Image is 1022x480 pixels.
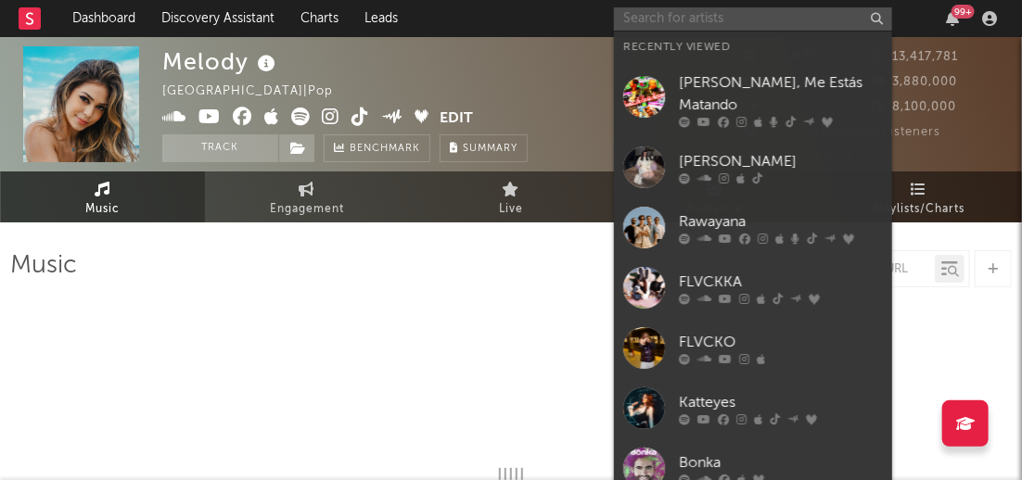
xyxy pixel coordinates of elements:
[324,134,430,162] a: Benchmark
[350,138,420,160] span: Benchmark
[679,150,883,172] div: [PERSON_NAME]
[614,137,892,197] a: [PERSON_NAME]
[614,197,892,258] a: Rawayana
[872,51,959,63] span: 13,417,781
[872,76,958,88] span: 3,880,000
[679,210,883,233] div: Rawayana
[679,72,883,117] div: [PERSON_NAME], Me Estás Matando
[1,171,205,222] a: Music
[205,171,409,222] a: Engagement
[952,5,975,19] div: 99 +
[679,391,883,413] div: Katteyes
[623,36,883,58] div: Recently Viewed
[946,11,959,26] button: 99+
[874,198,965,221] span: Playlists/Charts
[162,134,278,162] button: Track
[162,81,354,103] div: [GEOGRAPHIC_DATA] | Pop
[679,271,883,293] div: FLVCKKA
[270,198,344,221] span: Engagement
[613,171,817,222] a: Audience
[679,331,883,353] div: FLVCKO
[441,107,474,131] button: Edit
[614,7,892,31] input: Search for artists
[614,258,892,318] a: FLVCKKA
[499,198,523,221] span: Live
[440,134,528,162] button: Summary
[463,144,517,154] span: Summary
[86,198,121,221] span: Music
[614,63,892,137] a: [PERSON_NAME], Me Estás Matando
[872,101,957,113] span: 8,100,000
[614,378,892,438] a: Katteyes
[817,171,1021,222] a: Playlists/Charts
[679,451,883,474] div: Bonka
[162,46,280,77] div: Melody
[614,318,892,378] a: FLVCKO
[409,171,613,222] a: Live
